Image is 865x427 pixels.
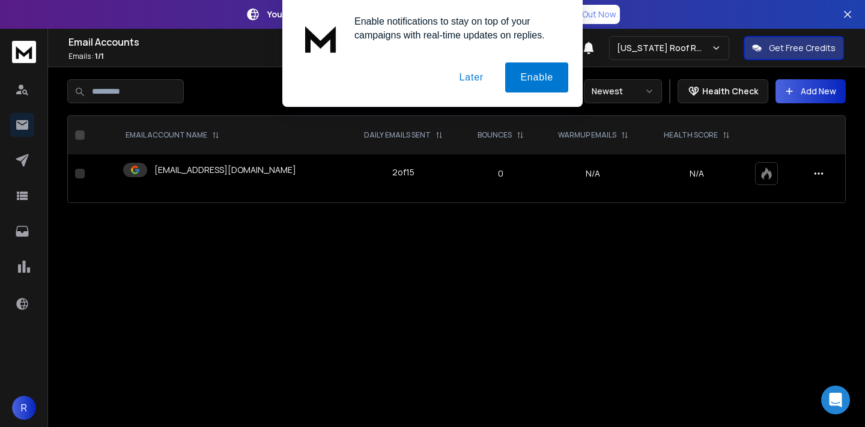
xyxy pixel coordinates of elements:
p: WARMUP EMAILS [558,130,616,140]
p: [EMAIL_ADDRESS][DOMAIN_NAME] [154,164,296,176]
button: Later [444,62,498,92]
p: N/A [654,168,741,180]
div: 2 of 15 [392,166,414,178]
img: notification icon [297,14,345,62]
p: HEALTH SCORE [664,130,718,140]
div: Enable notifications to stay on top of your campaigns with real-time updates on replies. [345,14,568,42]
button: Enable [505,62,568,92]
button: R [12,396,36,420]
div: Open Intercom Messenger [821,386,850,414]
td: N/A [539,154,646,193]
p: DAILY EMAILS SENT [364,130,431,140]
p: 0 [469,168,532,180]
div: EMAIL ACCOUNT NAME [126,130,219,140]
p: BOUNCES [478,130,512,140]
